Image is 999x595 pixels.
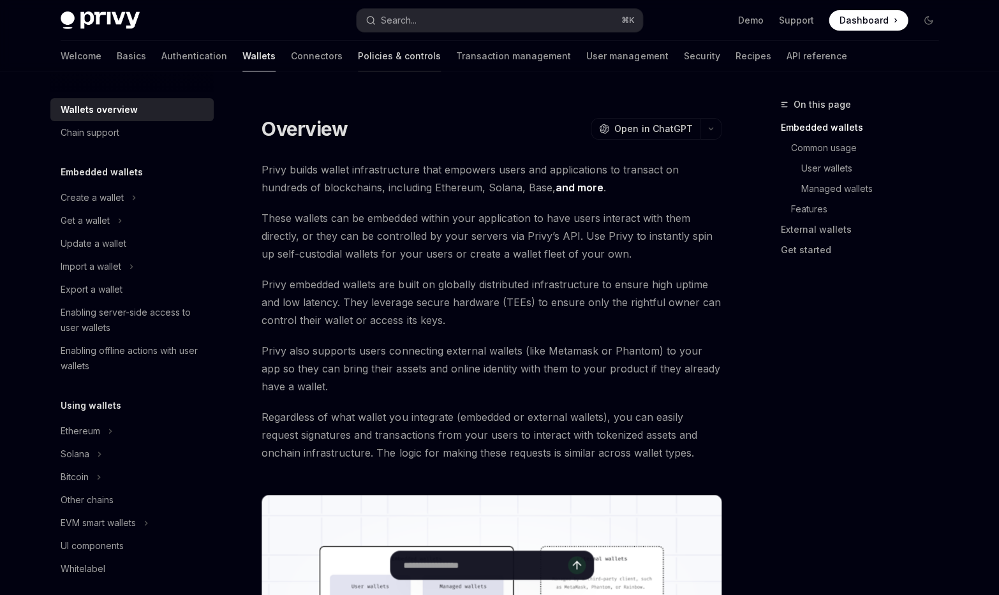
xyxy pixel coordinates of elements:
[61,165,143,180] h5: Embedded wallets
[50,534,214,557] a: UI components
[50,339,214,378] a: Enabling offline actions with user wallets
[780,117,949,138] a: Embedded wallets
[50,278,214,301] a: Export a wallet
[61,423,100,439] div: Ethereum
[50,255,214,278] button: Import a wallet
[780,199,949,219] a: Features
[555,181,603,195] a: and more
[61,446,89,462] div: Solana
[61,469,89,485] div: Bitcoin
[61,125,119,140] div: Chain support
[61,190,124,205] div: Create a wallet
[50,466,214,488] button: Bitcoin
[61,561,105,577] div: Whitelabel
[839,14,888,27] span: Dashboard
[61,398,121,413] h5: Using wallets
[61,305,206,335] div: Enabling server-side access to user wallets
[50,209,214,232] button: Get a wallet
[61,11,140,29] img: dark logo
[621,15,635,26] span: ⌘ K
[161,41,227,71] a: Authentication
[50,420,214,443] button: Ethereum
[50,98,214,121] a: Wallets overview
[778,14,813,27] a: Support
[780,158,949,179] a: User wallets
[61,515,136,531] div: EVM smart wallets
[793,97,850,112] span: On this page
[735,41,771,71] a: Recipes
[242,41,276,71] a: Wallets
[61,538,124,554] div: UI components
[829,10,908,31] a: Dashboard
[358,41,441,71] a: Policies & controls
[50,232,214,255] a: Update a wallet
[61,492,114,508] div: Other chains
[50,301,214,339] a: Enabling server-side access to user wallets
[262,161,722,196] span: Privy builds wallet infrastructure that empowers users and applications to transact on hundreds o...
[786,41,847,71] a: API reference
[50,121,214,144] a: Chain support
[918,10,938,31] button: Toggle dark mode
[262,342,722,395] span: Privy also supports users connecting external wallets (like Metamask or Phantom) to your app so t...
[61,236,126,251] div: Update a wallet
[61,282,122,297] div: Export a wallet
[61,259,121,274] div: Import a wallet
[262,117,348,140] h1: Overview
[586,41,668,71] a: User management
[780,138,949,158] a: Common usage
[780,240,949,260] a: Get started
[456,41,571,71] a: Transaction management
[683,41,720,71] a: Security
[568,556,586,574] button: Send message
[50,511,214,534] button: EVM smart wallets
[614,122,692,135] span: Open in ChatGPT
[357,9,642,32] button: Search...⌘K
[737,14,763,27] a: Demo
[780,219,949,240] a: External wallets
[50,443,214,466] button: Solana
[403,551,568,579] input: Ask a question...
[591,118,700,140] button: Open in ChatGPT
[262,275,722,329] span: Privy embedded wallets are built on globally distributed infrastructure to ensure high uptime and...
[50,557,214,580] a: Whitelabel
[50,488,214,511] a: Other chains
[50,186,214,209] button: Create a wallet
[262,209,722,263] span: These wallets can be embedded within your application to have users interact with them directly, ...
[61,102,138,117] div: Wallets overview
[61,343,206,374] div: Enabling offline actions with user wallets
[61,41,101,71] a: Welcome
[780,179,949,199] a: Managed wallets
[381,13,417,28] div: Search...
[262,408,722,462] span: Regardless of what wallet you integrate (embedded or external wallets), you can easily request si...
[291,41,343,71] a: Connectors
[117,41,146,71] a: Basics
[61,213,110,228] div: Get a wallet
